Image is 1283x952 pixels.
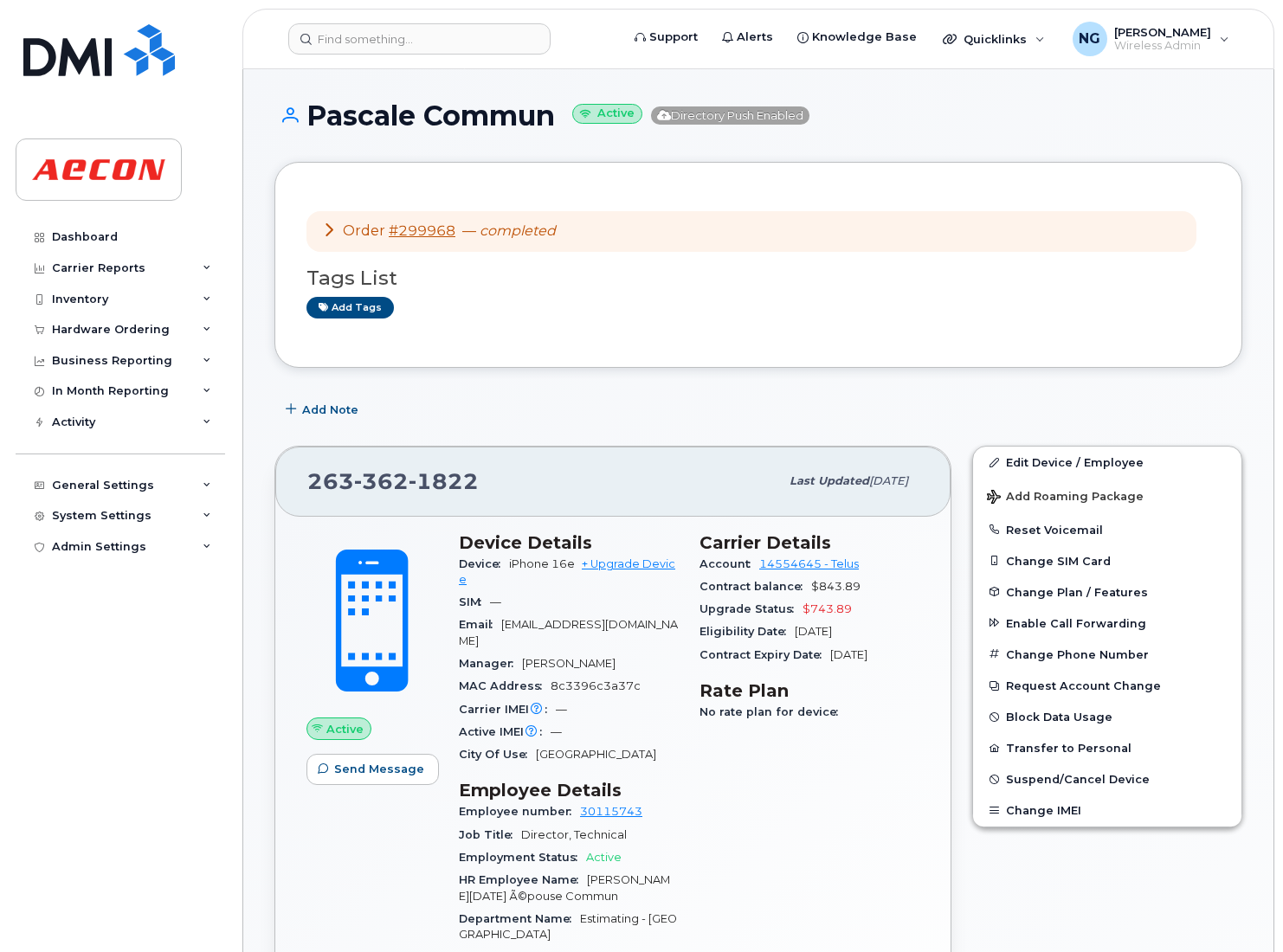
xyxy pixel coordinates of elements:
span: — [556,703,567,716]
span: 362 [354,468,409,494]
span: Employee number [459,805,580,818]
button: Enable Call Forwarding [973,608,1241,639]
span: $843.89 [811,580,861,593]
span: [DATE] [830,648,867,661]
span: HR Employee Name [459,873,587,886]
span: Device [459,557,509,570]
button: Add Roaming Package [973,478,1241,513]
span: MAC Address [459,679,551,692]
button: Reset Voicemail [973,514,1241,545]
span: 263 [307,468,479,494]
span: [DATE] [795,625,832,638]
a: 14554645 - Telus [759,557,859,570]
span: [DATE] [869,474,908,487]
a: #299968 [389,222,455,239]
span: Job Title [459,828,521,841]
button: Transfer to Personal [973,732,1241,763]
span: 1822 [409,468,479,494]
button: Change SIM Card [973,545,1241,576]
span: [EMAIL_ADDRESS][DOMAIN_NAME] [459,618,678,646]
span: $743.89 [803,602,852,615]
span: [PERSON_NAME] [522,657,616,670]
span: Upgrade Status [700,602,803,615]
span: Add Roaming Package [987,490,1144,506]
span: Send Message [334,761,424,777]
span: Director, Technical [521,828,627,841]
button: Change Phone Number [973,639,1241,670]
span: City Of Use [459,748,536,761]
button: Change Plan / Features [973,576,1241,608]
span: [GEOGRAPHIC_DATA] [536,748,656,761]
span: 8c3396c3a37c [551,679,641,692]
span: Enable Call Forwarding [1006,616,1146,629]
span: Manager [459,657,522,670]
span: Last updated [790,474,869,487]
span: — [490,595,501,608]
span: Department Name [459,912,580,925]
button: Block Data Usage [973,701,1241,732]
span: Employment Status [459,851,586,864]
h3: Employee Details [459,780,679,801]
span: SIM [459,595,490,608]
span: iPhone 16e [509,557,575,570]
button: Add Note [274,394,373,425]
h3: Device Details [459,532,679,553]
span: Active [326,721,364,737]
span: Email [459,618,501,631]
a: + Upgrade Device [459,557,675,586]
button: Change IMEI [973,794,1241,826]
span: Carrier IMEI [459,703,556,716]
h1: Pascale Commun [274,100,1242,131]
a: Edit Device / Employee [973,447,1241,478]
button: Send Message [306,754,439,785]
a: Add tags [306,297,394,318]
span: Account [700,557,759,570]
a: 30115743 [580,805,642,818]
span: Directory Push Enabled [651,106,809,125]
span: Contract Expiry Date [700,648,830,661]
span: No rate plan for device [700,705,847,718]
span: Suspend/Cancel Device [1006,773,1150,786]
span: Eligibility Date [700,625,795,638]
span: Contract balance [700,580,811,593]
h3: Carrier Details [700,532,919,553]
span: Active [586,851,622,864]
span: Change Plan / Features [1006,585,1148,598]
h3: Rate Plan [700,680,919,701]
small: Active [572,104,642,124]
span: [PERSON_NAME][DATE] Ã©pouse Commun [459,873,670,902]
button: Request Account Change [973,670,1241,701]
span: — [462,222,556,239]
span: — [551,725,562,738]
h3: Tags List [306,267,1210,289]
span: Order [343,222,385,239]
em: completed [480,222,556,239]
span: Add Note [302,402,358,418]
button: Suspend/Cancel Device [973,763,1241,794]
span: Active IMEI [459,725,551,738]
